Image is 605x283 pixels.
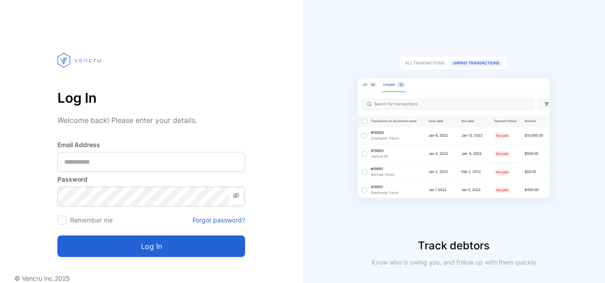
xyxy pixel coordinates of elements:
img: vencru logo [57,36,102,84]
label: Password [57,174,245,184]
button: Log in [57,235,245,257]
p: Track debtors [302,238,605,254]
p: Don't have an account? [57,271,245,281]
p: Log In [57,87,245,109]
p: Know who is owing you, and follow up with them quickly [368,257,540,267]
a: Sign up [174,272,198,280]
img: slider image [342,36,566,238]
p: Welcome back! Please enter your details. [57,115,245,126]
label: Remember me [70,216,113,224]
label: Email Address [57,140,245,149]
a: Forgot password? [193,215,245,225]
